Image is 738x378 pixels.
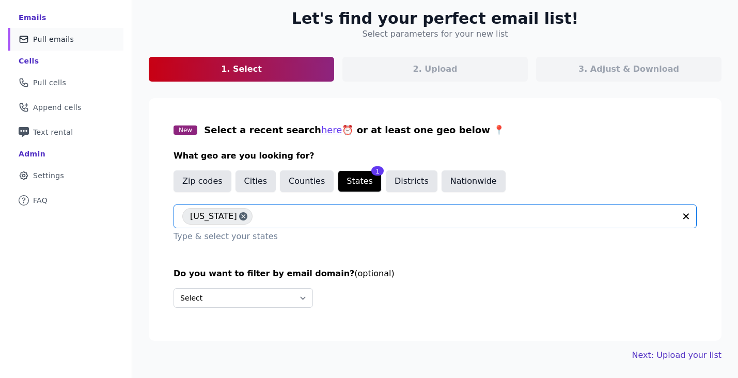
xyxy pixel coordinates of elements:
span: Pull emails [33,34,74,44]
a: Pull cells [8,71,123,94]
button: Nationwide [442,170,506,192]
a: Next: Upload your list [632,349,721,361]
a: Append cells [8,96,123,119]
div: 1 [371,166,384,176]
a: Pull emails [8,28,123,51]
button: Counties [280,170,334,192]
h4: Select parameters for your new list [362,28,508,40]
span: Select a recent search ⏰ or at least one geo below 📍 [204,124,505,135]
a: 1. Select [149,57,334,82]
a: Settings [8,164,123,187]
span: New [174,125,197,135]
a: Text rental [8,121,123,144]
span: [US_STATE] [190,208,237,225]
div: Admin [19,149,45,159]
button: Cities [235,170,276,192]
span: Text rental [33,127,73,137]
span: (optional) [354,269,394,278]
p: Type & select your states [174,230,697,243]
p: 2. Upload [413,63,458,75]
button: here [321,123,342,137]
button: Districts [386,170,437,192]
h2: Let's find your perfect email list! [292,9,578,28]
p: 1. Select [221,63,262,75]
button: Zip codes [174,170,231,192]
span: Pull cells [33,77,66,88]
span: Settings [33,170,64,181]
p: 3. Adjust & Download [578,63,679,75]
span: FAQ [33,195,48,206]
span: Do you want to filter by email domain? [174,269,354,278]
button: States [338,170,382,192]
h3: What geo are you looking for? [174,150,697,162]
a: FAQ [8,189,123,212]
div: Emails [19,12,46,23]
div: Cells [19,56,39,66]
span: Append cells [33,102,82,113]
